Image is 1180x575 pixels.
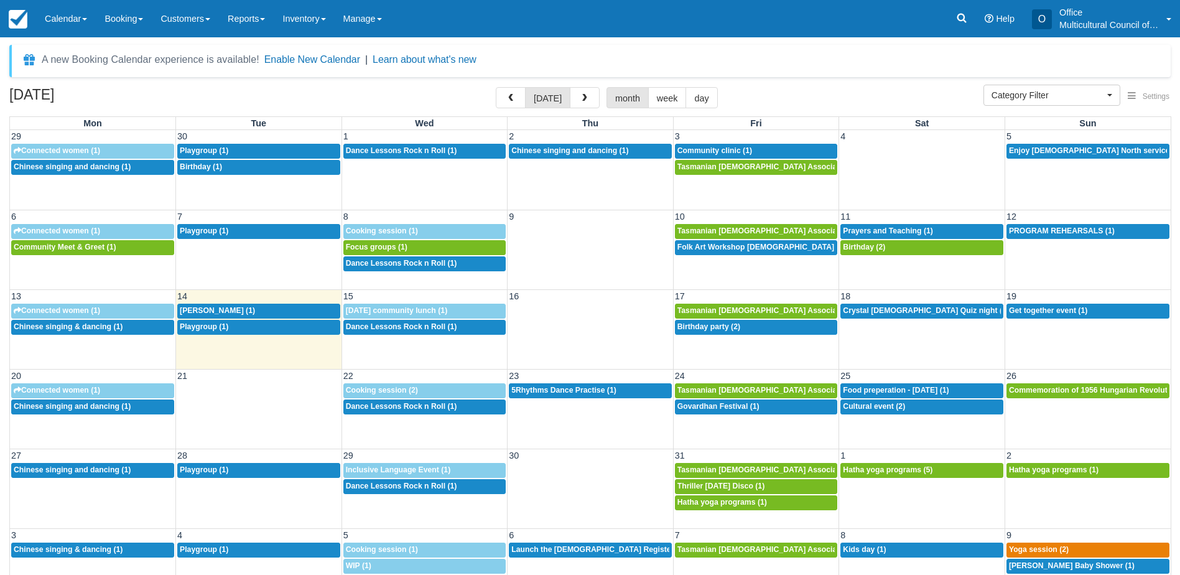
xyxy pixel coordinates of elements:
a: Hatha yoga programs (5) [840,463,1003,478]
span: [PERSON_NAME] (1) [180,306,255,315]
span: Dance Lessons Rock n Roll (1) [346,259,457,268]
span: 12 [1005,212,1018,222]
a: Hatha yoga programs (1) [1006,463,1169,478]
a: Chinese singing and dancing (1) [11,400,174,414]
span: 11 [839,212,852,222]
a: Cooking session (1) [343,543,506,558]
span: Cooking session (1) [346,545,418,554]
span: Help [996,14,1015,24]
a: Tasmanian [DEMOGRAPHIC_DATA] Association -Weekly Praying (1) [675,543,838,558]
span: [PERSON_NAME] Baby Shower (1) [1009,561,1135,570]
span: Connected women (1) [14,306,100,315]
a: Tasmanian [DEMOGRAPHIC_DATA] Association -Weekly Praying (1) [675,304,838,319]
span: 27 [10,451,22,460]
span: Chinese singing and dancing (1) [14,402,131,411]
span: 23 [508,371,520,381]
a: Cooking session (1) [343,224,506,239]
span: 4 [839,131,847,141]
a: Community clinic (1) [675,144,838,159]
a: Dance Lessons Rock n Roll (1) [343,479,506,494]
button: week [648,87,687,108]
span: Playgroup (1) [180,227,228,235]
div: A new Booking Calendar experience is available! [42,52,259,67]
span: 19 [1005,291,1018,301]
a: Playgroup (1) [177,320,340,335]
a: Birthday (2) [840,240,1003,255]
a: Enjoy [DEMOGRAPHIC_DATA] North service (3) [1006,144,1169,159]
span: Birthday (2) [843,243,885,251]
span: Hatha yoga programs (1) [1009,465,1099,474]
a: Dance Lessons Rock n Roll (1) [343,400,506,414]
span: Kids day (1) [843,545,886,554]
span: Chinese singing and dancing (1) [14,465,131,474]
a: Connected women (1) [11,224,174,239]
span: WIP (1) [346,561,371,570]
a: Dance Lessons Rock n Roll (1) [343,320,506,335]
span: 7 [176,212,184,222]
span: Connected women (1) [14,227,100,235]
a: Chinese singing & dancing (1) [11,543,174,558]
span: 17 [674,291,686,301]
span: Cultural event (2) [843,402,905,411]
span: 8 [839,530,847,540]
a: Prayers and Teaching (1) [840,224,1003,239]
a: Commemoration of 1956 Hungarian Revolution (1) [1006,383,1169,398]
h2: [DATE] [9,87,167,110]
a: Tasmanian [DEMOGRAPHIC_DATA] Association -Weekly Praying (1) [675,224,838,239]
a: WIP (1) [343,559,506,574]
a: Playgroup (1) [177,463,340,478]
span: 6 [10,212,17,222]
span: Yoga session (2) [1009,545,1069,554]
a: Dance Lessons Rock n Roll (1) [343,144,506,159]
span: 9 [508,212,515,222]
a: PROGRAM REHEARSALS (1) [1006,224,1169,239]
span: Cooking session (1) [346,227,418,235]
button: [DATE] [525,87,570,108]
span: 16 [508,291,520,301]
a: Chinese singing & dancing (1) [11,320,174,335]
span: 3 [10,530,17,540]
img: checkfront-main-nav-mini-logo.png [9,10,27,29]
span: Inclusive Language Event (1) [346,465,451,474]
a: Inclusive Language Event (1) [343,463,506,478]
span: 10 [674,212,686,222]
span: 18 [839,291,852,301]
span: 7 [674,530,681,540]
span: 22 [342,371,355,381]
button: day [685,87,717,108]
span: Thu [582,118,598,128]
span: Playgroup (1) [180,322,228,331]
span: Community clinic (1) [677,146,752,155]
button: Category Filter [983,85,1120,106]
span: Playgroup (1) [180,465,228,474]
a: Playgroup (1) [177,543,340,558]
span: 5Rhythms Dance Practise (1) [511,386,616,395]
span: | [365,54,368,65]
a: Playgroup (1) [177,224,340,239]
a: Hatha yoga programs (1) [675,495,838,510]
span: 30 [508,451,520,460]
span: 29 [10,131,22,141]
span: Dance Lessons Rock n Roll (1) [346,482,457,490]
a: Kids day (1) [840,543,1003,558]
span: Tasmanian [DEMOGRAPHIC_DATA] Association -Weekly Praying (1) [677,545,923,554]
a: Birthday (1) [177,160,340,175]
a: Tasmanian [DEMOGRAPHIC_DATA] Association -Weekly Praying (1) [675,383,838,398]
a: Folk Art Workshop [DEMOGRAPHIC_DATA] Community (1) [675,240,838,255]
span: Launch the [DEMOGRAPHIC_DATA] Register Tasmania Chapter. (2) [511,545,755,554]
span: Govardhan Festival (1) [677,402,760,411]
span: Fri [750,118,761,128]
a: Connected women (1) [11,383,174,398]
span: Tasmanian [DEMOGRAPHIC_DATA] Association -Weekly Praying (1) [677,162,923,171]
span: Playgroup (1) [180,146,228,155]
span: Sat [915,118,929,128]
span: 2 [1005,451,1013,460]
span: 4 [176,530,184,540]
span: Tasmanian [DEMOGRAPHIC_DATA] Association -Weekly Praying (1) [677,227,923,235]
span: Connected women (1) [14,386,100,395]
a: Govardhan Festival (1) [675,400,838,414]
span: 1 [342,131,350,141]
span: 2 [508,131,515,141]
a: Dance Lessons Rock n Roll (1) [343,256,506,271]
a: Yoga session (2) [1006,543,1169,558]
